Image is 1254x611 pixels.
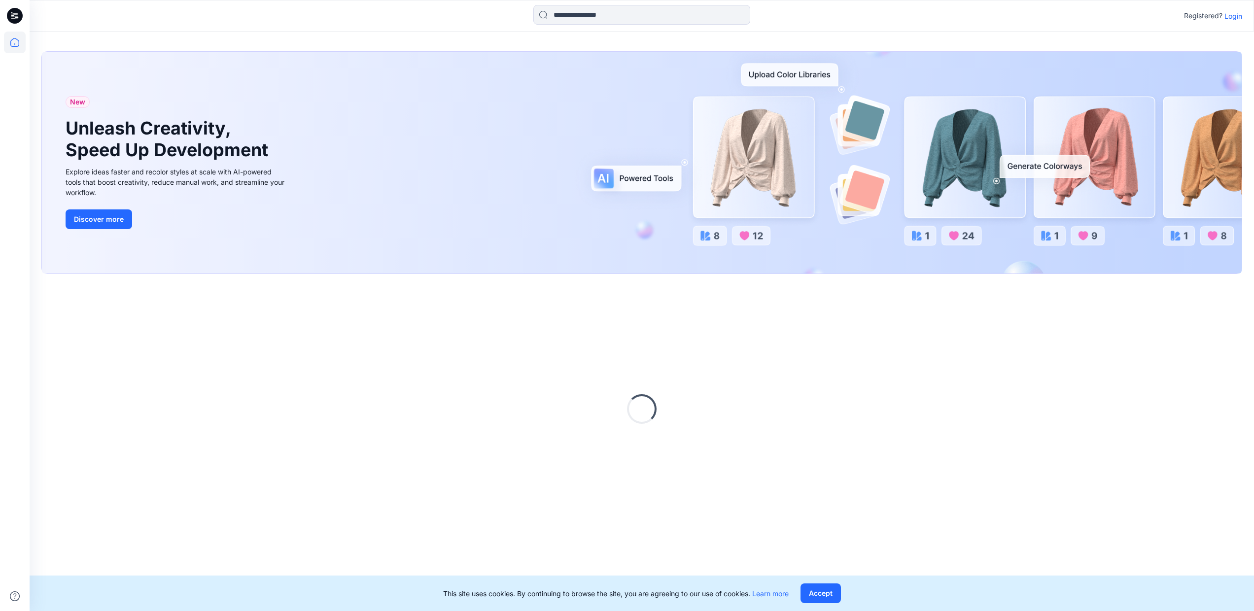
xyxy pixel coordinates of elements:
[752,589,789,598] a: Learn more
[66,167,287,198] div: Explore ideas faster and recolor styles at scale with AI-powered tools that boost creativity, red...
[1184,10,1222,22] p: Registered?
[443,588,789,599] p: This site uses cookies. By continuing to browse the site, you are agreeing to our use of cookies.
[66,209,132,229] button: Discover more
[66,118,273,160] h1: Unleash Creativity, Speed Up Development
[66,209,287,229] a: Discover more
[1224,11,1242,21] p: Login
[801,583,841,603] button: Accept
[70,96,85,108] span: New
